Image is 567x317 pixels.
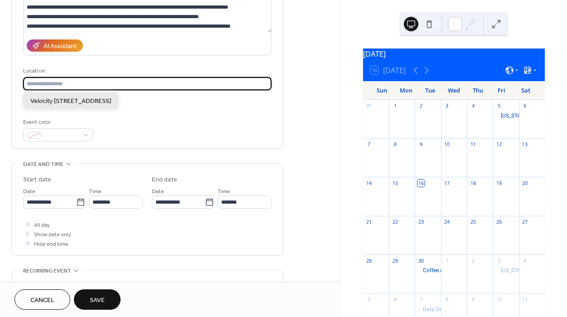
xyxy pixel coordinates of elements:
div: 14 [366,180,373,186]
span: Velocity [STREET_ADDRESS] [30,97,111,106]
div: 6 [392,296,398,302]
div: 31 [366,102,373,109]
div: 3 [495,257,502,264]
div: 17 [444,180,451,186]
div: Data Driven Leader Workshop [423,306,495,313]
span: Date [152,187,164,196]
div: 2 [470,257,476,264]
span: Time [218,187,230,196]
div: Start date [23,175,51,185]
div: Event color [23,117,91,127]
div: [DATE] [363,49,545,59]
button: Cancel [15,289,70,310]
div: 9 [417,141,424,148]
div: Michigan Founders Fund: Founders First Fridays: September [493,112,519,120]
span: Date [23,187,35,196]
div: 1 [392,102,398,109]
div: 25 [470,219,476,225]
span: Date and time [23,160,63,169]
span: Cancel [30,296,54,305]
div: 3 [444,102,451,109]
div: 6 [522,102,528,109]
div: 2 [417,102,424,109]
div: Thu [466,82,490,100]
div: 4 [522,257,528,264]
div: 7 [417,296,424,302]
div: Coffee and Conversation with [PERSON_NAME] [423,267,538,274]
div: Fri [489,82,514,100]
div: Coffee and Conversation with Jennifer Giannosa [415,267,441,274]
div: 8 [444,296,451,302]
div: 10 [495,296,502,302]
div: 10 [444,141,451,148]
span: All day [34,220,50,230]
span: Save [90,296,105,305]
div: AI Assistant [44,42,77,51]
div: 18 [470,180,476,186]
span: Time [89,187,102,196]
div: 8 [392,141,398,148]
div: 5 [366,296,373,302]
div: 11 [522,296,528,302]
div: 21 [366,219,373,225]
div: Data Driven Leader Workshop [415,306,441,313]
div: 20 [522,180,528,186]
div: 15 [392,180,398,186]
div: 30 [417,257,424,264]
div: 22 [392,219,398,225]
button: Save [74,289,121,310]
div: 9 [470,296,476,302]
div: 27 [522,219,528,225]
div: Sun [370,82,394,100]
div: 16 [417,180,424,186]
div: Michigan Founders Fund: Founders First Fridays: October [493,267,519,274]
button: AI Assistant [27,39,83,52]
span: Hide end time [34,239,68,249]
div: 23 [417,219,424,225]
div: 5 [495,102,502,109]
div: 29 [392,257,398,264]
div: Wed [442,82,466,100]
div: Location [23,66,270,76]
div: 28 [366,257,373,264]
div: Mon [394,82,418,100]
div: 13 [522,141,528,148]
div: 7 [366,141,373,148]
div: 24 [444,219,451,225]
div: 26 [495,219,502,225]
div: 12 [495,141,502,148]
div: 11 [470,141,476,148]
div: 4 [470,102,476,109]
div: 1 [444,257,451,264]
div: 19 [495,180,502,186]
span: Show date only [34,230,71,239]
div: Tue [418,82,442,100]
div: End date [152,175,177,185]
span: Recurring event [23,266,71,276]
div: Sat [514,82,538,100]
